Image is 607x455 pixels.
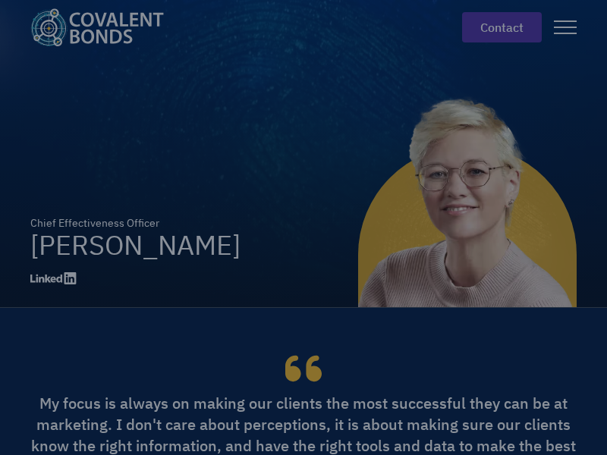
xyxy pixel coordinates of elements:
[30,8,176,46] a: home
[30,215,241,231] div: Chief Effectiveness Officer
[30,8,164,46] img: Covalent Bonds White / Teal Logo
[462,12,542,42] a: contact
[30,231,241,259] h1: [PERSON_NAME]
[358,89,577,307] img: Laura Browne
